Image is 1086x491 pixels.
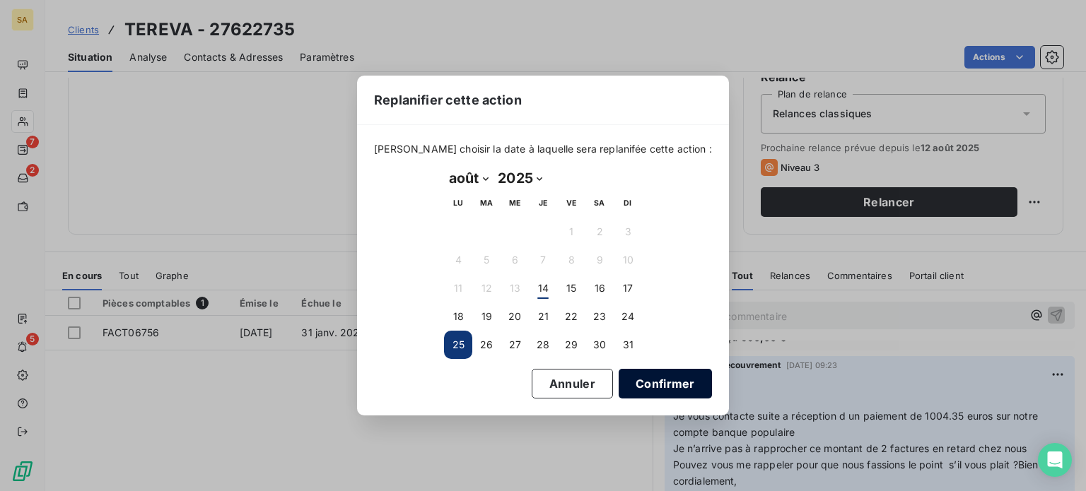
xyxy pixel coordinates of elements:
[585,274,614,302] button: 16
[614,302,642,331] button: 24
[472,274,501,302] button: 12
[472,189,501,218] th: mardi
[614,274,642,302] button: 17
[1038,443,1072,477] div: Open Intercom Messenger
[585,331,614,359] button: 30
[614,218,642,246] button: 3
[472,331,501,359] button: 26
[619,369,712,398] button: Confirmer
[557,274,585,302] button: 15
[585,218,614,246] button: 2
[444,302,472,331] button: 18
[557,189,585,218] th: vendredi
[501,246,529,274] button: 6
[444,331,472,359] button: 25
[444,246,472,274] button: 4
[557,331,585,359] button: 29
[472,246,501,274] button: 5
[374,142,712,156] span: [PERSON_NAME] choisir la date à laquelle sera replanifée cette action :
[557,302,585,331] button: 22
[529,246,557,274] button: 7
[501,331,529,359] button: 27
[444,189,472,218] th: lundi
[585,189,614,218] th: samedi
[501,189,529,218] th: mercredi
[557,246,585,274] button: 8
[557,218,585,246] button: 1
[374,90,522,110] span: Replanifier cette action
[614,189,642,218] th: dimanche
[585,246,614,274] button: 9
[585,302,614,331] button: 23
[614,331,642,359] button: 31
[444,274,472,302] button: 11
[501,302,529,331] button: 20
[501,274,529,302] button: 13
[532,369,613,398] button: Annuler
[529,302,557,331] button: 21
[614,246,642,274] button: 10
[529,274,557,302] button: 14
[529,331,557,359] button: 28
[472,302,501,331] button: 19
[529,189,557,218] th: jeudi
